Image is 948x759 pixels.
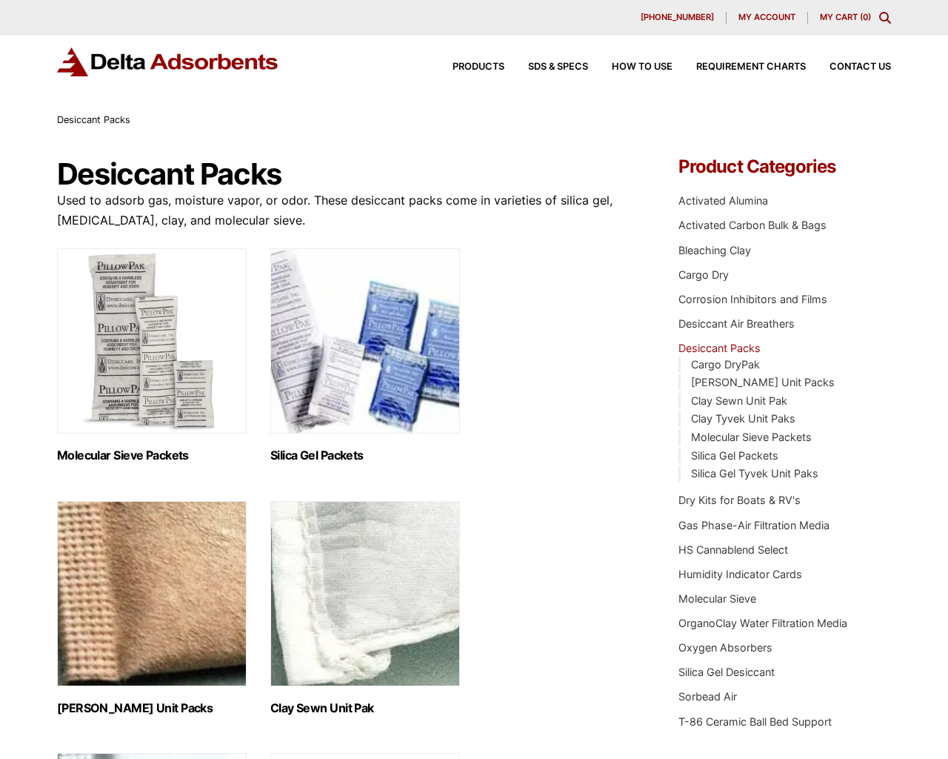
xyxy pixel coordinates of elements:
a: Molecular Sieve [678,592,756,605]
img: Molecular Sieve Packets [57,248,247,434]
a: OrganoClay Water Filtration Media [678,617,847,629]
h4: Product Categories [678,158,892,176]
h2: Clay Sewn Unit Pak [270,701,460,715]
img: Silica Gel Packets [270,248,460,434]
span: How to Use [612,62,672,72]
img: Clay Sewn Unit Pak [270,501,460,686]
a: T-86 Ceramic Ball Bed Support [678,715,832,728]
a: Activated Carbon Bulk & Bags [678,219,827,231]
span: 0 [863,12,868,22]
h2: [PERSON_NAME] Unit Packs [57,701,247,715]
a: Molecular Sieve Packets [691,431,812,443]
a: SDS & SPECS [504,62,588,72]
h2: Molecular Sieve Packets [57,448,247,463]
a: How to Use [588,62,672,72]
a: Activated Alumina [678,194,768,207]
div: Toggle Modal Content [879,12,891,24]
a: Humidity Indicator Cards [678,568,802,580]
a: Oxygen Absorbers [678,641,772,654]
img: Clay Kraft Unit Packs [57,501,247,686]
p: Used to adsorb gas, moisture vapor, or odor. These desiccant packs come in varieties of silica ge... [57,190,637,231]
a: Clay Tyvek Unit Paks [691,412,795,425]
a: Bleaching Clay [678,244,751,256]
a: Corrosion Inhibitors and Films [678,293,827,305]
a: Visit product category Molecular Sieve Packets [57,248,247,463]
a: Sorbead Air [678,690,737,703]
a: Cargo Dry [678,268,729,281]
span: My account [738,13,795,21]
a: Dry Kits for Boats & RV's [678,494,801,506]
a: My account [727,12,808,24]
a: Visit product category Clay Kraft Unit Packs [57,501,247,715]
a: [PERSON_NAME] Unit Packs [691,376,835,388]
a: Requirement Charts [672,62,806,72]
span: Desiccant Packs [57,114,130,125]
a: My Cart (0) [820,12,871,22]
span: [PHONE_NUMBER] [641,13,714,21]
a: Desiccant Air Breathers [678,317,795,330]
a: HS Cannablend Select [678,543,788,556]
span: Products [453,62,504,72]
a: Contact Us [806,62,891,72]
h1: Desiccant Packs [57,158,637,190]
a: Silica Gel Tyvek Unit Paks [691,467,818,480]
a: Cargo DryPak [691,358,760,371]
a: Silica Gel Packets [691,449,778,462]
a: Products [429,62,504,72]
span: Requirement Charts [696,62,806,72]
a: Desiccant Packs [678,342,761,354]
a: Clay Sewn Unit Pak [691,394,787,407]
span: Contact Us [829,62,891,72]
a: Visit product category Clay Sewn Unit Pak [270,501,460,715]
h2: Silica Gel Packets [270,448,460,463]
img: Delta Adsorbents [57,47,279,76]
a: Visit product category Silica Gel Packets [270,248,460,463]
span: SDS & SPECS [528,62,588,72]
a: Gas Phase-Air Filtration Media [678,519,829,531]
a: [PHONE_NUMBER] [629,12,727,24]
a: Silica Gel Desiccant [678,666,775,678]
